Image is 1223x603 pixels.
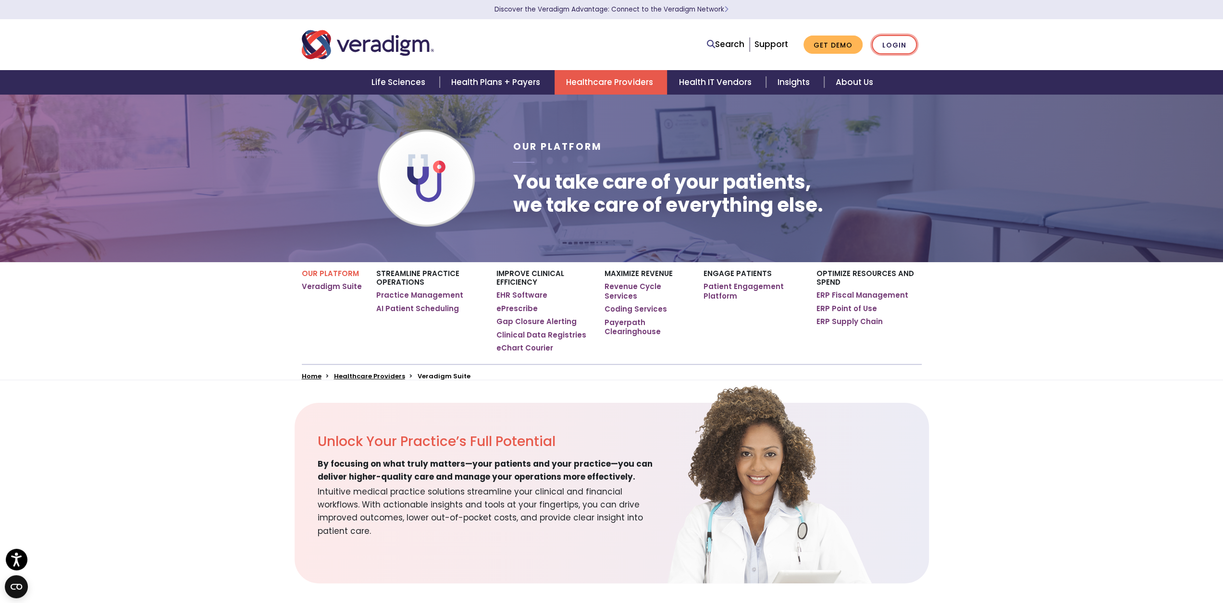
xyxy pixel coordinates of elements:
a: Gap Closure Alerting [496,317,577,326]
a: Healthcare Providers [334,372,405,381]
a: AI Patient Scheduling [376,304,459,314]
a: Login [872,35,917,55]
a: Health IT Vendors [667,70,766,95]
a: Get Demo [803,36,863,54]
a: ERP Supply Chain [816,317,883,326]
a: EHR Software [496,290,547,300]
a: Discover the Veradigm Advantage: Connect to the Veradigm NetworkLearn More [494,5,729,14]
img: solution-provider-potential.png [647,384,888,583]
h2: Unlock Your Practice’s Full Potential [318,434,665,450]
a: Payerpath Clearinghouse [605,318,689,337]
a: eChart Courier [496,343,553,353]
a: Healthcare Providers [555,70,667,95]
a: Patient Engagement Platform [704,282,802,301]
span: Learn More [724,5,729,14]
span: Our Platform [513,140,602,153]
a: Insights [766,70,824,95]
a: Support [754,38,788,50]
h1: You take care of your patients, we take care of everything else. [513,170,823,217]
a: Search [707,38,744,51]
a: Health Plans + Payers [440,70,555,95]
a: Life Sciences [360,70,440,95]
a: Coding Services [605,304,667,314]
a: Clinical Data Registries [496,330,586,340]
span: By focusing on what truly matters—your patients and your practice—you can deliver higher-quality ... [318,458,665,483]
a: ePrescribe [496,304,538,314]
a: ERP Fiscal Management [816,290,908,300]
a: ERP Point of Use [816,304,877,314]
img: Veradigm logo [302,29,434,60]
a: About Us [824,70,885,95]
a: Home [302,372,321,381]
span: Intuitive medical practice solutions streamline your clinical and financial workflows. With actio... [318,483,665,538]
a: Veradigm Suite [302,282,362,291]
a: Revenue Cycle Services [605,282,689,301]
button: Open CMP widget [5,575,28,598]
a: Practice Management [376,290,463,300]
